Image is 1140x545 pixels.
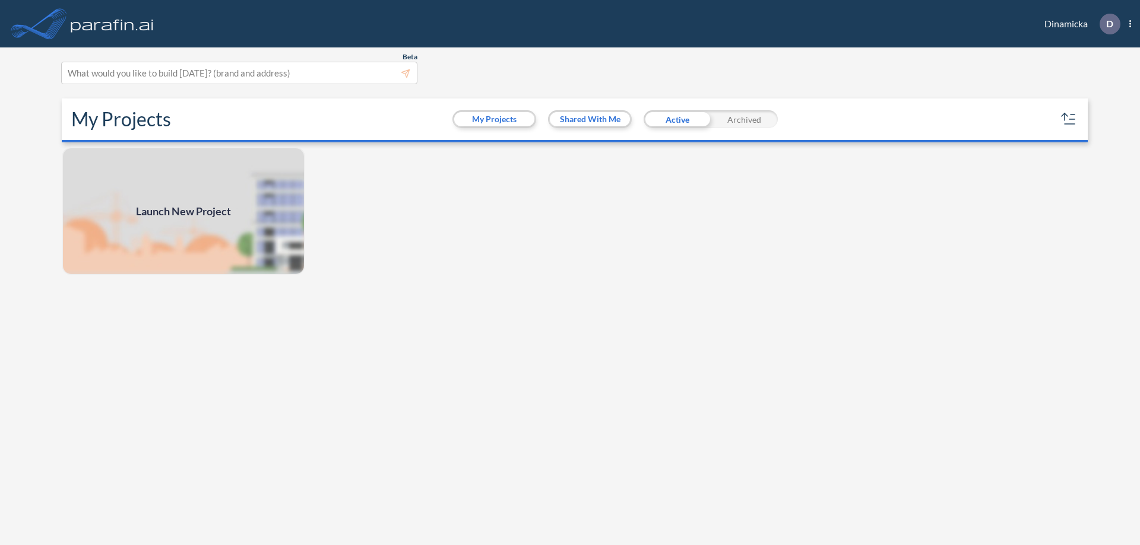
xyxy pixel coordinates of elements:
[644,110,711,128] div: Active
[71,108,171,130] h2: My Projects
[62,147,305,275] a: Launch New Project
[711,110,778,128] div: Archived
[550,112,630,126] button: Shared With Me
[68,12,156,36] img: logo
[1106,18,1113,29] p: D
[1059,110,1078,129] button: sort
[1027,14,1131,34] div: Dinamicka
[62,147,305,275] img: add
[454,112,534,126] button: My Projects
[403,52,417,62] span: Beta
[136,203,231,219] span: Launch New Project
